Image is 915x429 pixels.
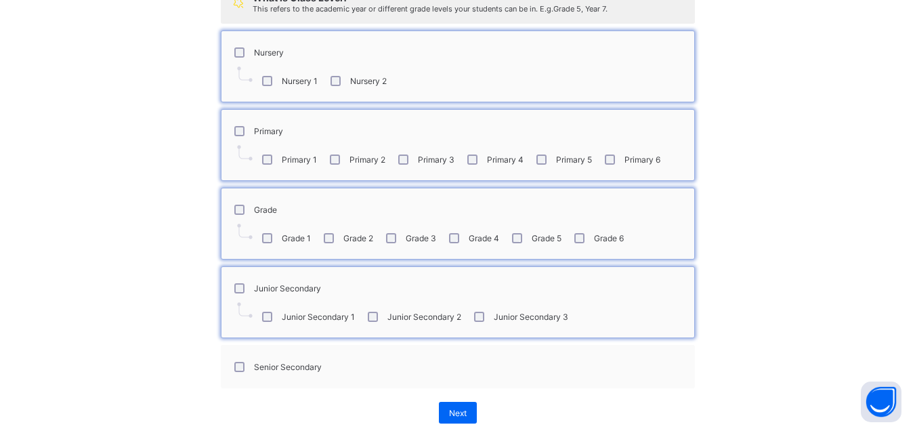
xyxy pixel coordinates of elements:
label: Primary 1 [282,155,317,165]
label: Junior Secondary 3 [494,312,568,322]
img: pointer.7d5efa4dba55a2dde3e22c45d215a0de.svg [237,145,253,161]
label: Nursery 2 [350,76,387,86]
label: Junior Secondary [254,283,321,293]
img: pointer.7d5efa4dba55a2dde3e22c45d215a0de.svg [237,224,253,239]
label: Junior Secondary 2 [387,312,461,322]
span: Next [449,408,467,418]
label: Primary 3 [418,155,454,165]
label: Primary 4 [487,155,524,165]
label: Grade 3 [406,233,436,243]
img: pointer.7d5efa4dba55a2dde3e22c45d215a0de.svg [237,302,253,318]
label: Primary 5 [556,155,592,165]
label: Nursery 1 [282,76,318,86]
span: This refers to the academic year or different grade levels your students can be in. E.g. Grade 5,... [253,4,608,14]
label: Senior Secondary [254,362,322,372]
label: Primary 2 [349,155,385,165]
label: Grade [254,205,277,215]
label: Grade 4 [469,233,499,243]
label: Grade 5 [532,233,561,243]
label: Nursery [254,47,284,58]
img: pointer.7d5efa4dba55a2dde3e22c45d215a0de.svg [237,66,253,82]
button: Open asap [861,382,901,422]
label: Primary 6 [624,155,660,165]
label: Grade 6 [594,233,624,243]
label: Grade 2 [343,233,373,243]
label: Junior Secondary 1 [282,312,355,322]
label: Grade 1 [282,233,311,243]
label: Primary [254,126,283,136]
